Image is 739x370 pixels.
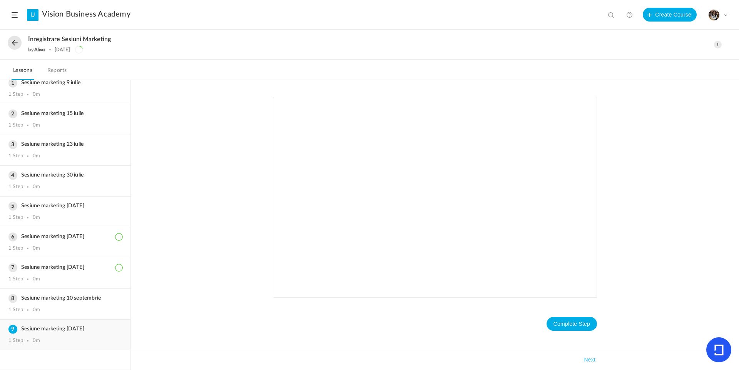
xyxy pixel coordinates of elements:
[8,264,122,271] h3: Sesiune marketing [DATE]
[8,92,23,98] div: 1 Step
[547,317,597,331] button: Complete Step
[8,215,23,221] div: 1 Step
[33,307,40,313] div: 0m
[8,307,23,313] div: 1 Step
[582,355,597,364] button: Next
[8,153,23,159] div: 1 Step
[8,172,122,178] h3: Sesiune marketing 30 iulie
[42,10,130,19] a: Vision Business Academy
[33,215,40,221] div: 0m
[8,233,122,240] h3: Sesiune marketing [DATE]
[8,110,122,117] h3: Sesiune marketing 15 iulie
[27,9,38,21] a: U
[33,338,40,344] div: 0m
[8,203,122,209] h3: Sesiune marketing [DATE]
[8,141,122,148] h3: Sesiune marketing 23 iulie
[8,338,23,344] div: 1 Step
[8,122,23,128] div: 1 Step
[46,65,69,80] a: Reports
[33,92,40,98] div: 0m
[33,184,40,190] div: 0m
[8,184,23,190] div: 1 Step
[33,122,40,128] div: 0m
[8,276,23,282] div: 1 Step
[8,295,122,302] h3: Sesiune marketing 10 septembrie
[55,47,70,52] div: [DATE]
[8,326,122,332] h3: Sesiune marketing [DATE]
[28,47,45,52] div: by
[12,65,34,80] a: Lessons
[33,276,40,282] div: 0m
[33,245,40,252] div: 0m
[709,10,719,20] img: tempimagehs7pti.png
[34,47,45,52] a: Alisa
[8,245,23,252] div: 1 Step
[643,8,697,22] button: Create Course
[8,80,122,86] h3: Sesiune marketing 9 iulie
[33,153,40,159] div: 0m
[28,36,111,43] span: Înregistrare sesiuni marketing
[273,97,597,297] iframe: YouTube video player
